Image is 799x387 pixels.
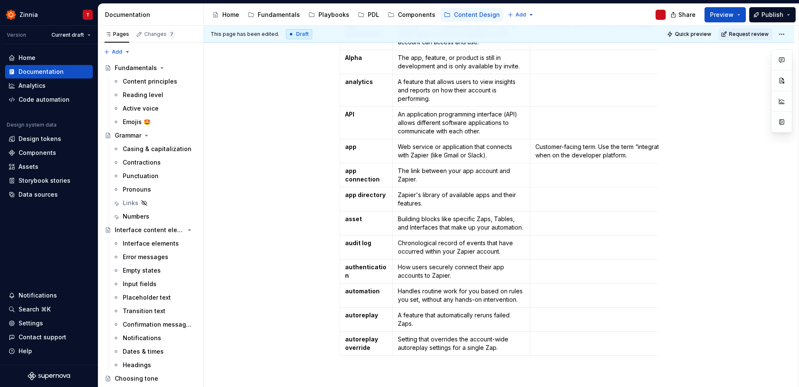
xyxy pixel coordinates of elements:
a: Interface elements [109,237,200,250]
div: Data sources [19,190,58,199]
a: Design tokens [5,132,93,146]
p: An application programming interface (API) allows different software applications to communicate ... [398,110,525,135]
div: Search ⌘K [19,305,51,314]
a: Transition text [109,304,200,318]
button: Help [5,344,93,358]
div: Placeholder text [123,293,171,302]
strong: Alpha [345,54,362,61]
div: Dates & times [123,347,164,356]
span: Add [112,49,122,55]
button: Search ⌘K [5,303,93,316]
a: Interface content elements [101,223,200,237]
div: Transition text [123,307,165,315]
div: Assets [19,162,38,171]
div: Fundamentals [258,11,300,19]
span: 7 [168,31,175,38]
p: Customer-facing term. Use the term “integration” when on the developer platform. [535,143,688,160]
a: Playbooks [305,8,353,22]
button: Publish [749,7,796,22]
button: Share [666,7,701,22]
div: Settings [19,319,43,327]
button: Add [505,9,537,21]
a: Reading level [109,88,200,102]
a: Error messages [109,250,200,264]
button: Preview [705,7,746,22]
svg: Supernova Logo [28,372,70,380]
a: Casing & capitalization [109,142,200,156]
div: Page tree [209,6,503,23]
a: Placeholder text [109,291,200,304]
div: Emojis 🤩 [123,118,151,126]
a: Contractions [109,156,200,169]
span: Publish [761,11,783,19]
div: Home [19,54,35,62]
div: Version [7,32,26,38]
a: Pronouns [109,183,200,196]
div: Casing & capitalization [123,145,192,153]
span: Preview [710,11,734,19]
div: Components [398,11,435,19]
a: Documentation [5,65,93,78]
div: Numbers [123,212,149,221]
a: Numbers [109,210,200,223]
a: Storybook stories [5,174,93,187]
p: Setting that overrides the account-wide autoreplay settings for a single Zap. [398,335,525,352]
a: Confirmation messages [109,318,200,331]
p: The link between your app account and Zapier. [398,167,525,184]
img: 45b30344-6175-44f5-928b-e1fa7fb9357c.png [6,10,16,20]
button: Request review [718,28,772,40]
button: Notifications [5,289,93,302]
p: Zapier's library of available apps and their features. [398,191,525,208]
span: This page has been edited. [211,31,279,38]
a: Notifications [109,331,200,345]
div: Content Design [454,11,500,19]
span: Add [516,11,526,18]
div: Choosing tone [115,374,158,383]
a: Content Design [440,8,503,22]
div: Design tokens [19,135,61,143]
div: Reading level [123,91,163,99]
p: Building blocks like specific Zaps, Tables, and Interfaces that make up your automation. [398,215,525,232]
div: Links [123,199,138,207]
span: Request review [729,31,769,38]
div: Playbooks [319,11,349,19]
div: Zinnia [19,11,38,19]
button: Current draft [48,29,94,41]
div: Notifications [123,334,161,342]
div: PDL [368,11,379,19]
div: Components [19,149,56,157]
a: Choosing tone [101,372,200,385]
a: Grammar [101,129,200,142]
a: Analytics [5,79,93,92]
strong: automation [345,287,380,295]
a: Home [5,51,93,65]
div: T [86,11,89,18]
button: ZinniaT [2,5,96,24]
strong: autoreplay [345,311,378,319]
div: Fundamentals [115,64,157,72]
a: Input fields [109,277,200,291]
div: Grammar [115,131,141,140]
p: The app, feature, or product is still in development and is only available by invite. [398,54,525,70]
a: Components [384,8,439,22]
div: Documentation [105,11,200,19]
a: Code automation [5,93,93,106]
strong: audit log [345,239,371,246]
a: Emojis 🤩 [109,115,200,129]
div: Storybook stories [19,176,70,185]
span: Current draft [51,32,84,38]
a: Content principles [109,75,200,88]
div: Help [19,347,32,355]
a: Links [109,196,200,210]
strong: authentication [345,263,386,279]
div: Contact support [19,333,66,341]
span: Share [678,11,696,19]
p: Handles routine work for you based on rules you set, without any hands-on intervention. [398,287,525,304]
div: Documentation [19,68,64,76]
div: Design system data [7,122,57,128]
div: Empty states [123,266,161,275]
div: Input fields [123,280,157,288]
a: Empty states [109,264,200,277]
strong: API [345,111,354,118]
